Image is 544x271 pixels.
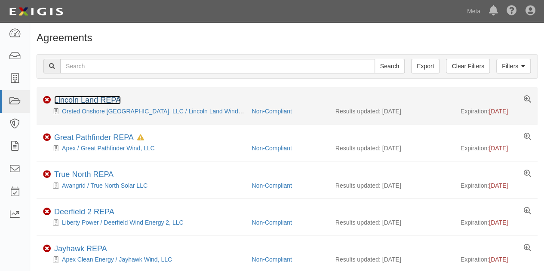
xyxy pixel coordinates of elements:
a: Export [411,59,440,73]
div: Results updated: [DATE] [335,218,448,227]
a: Apex Clean Energy / Jayhawk Wind, LLC [62,256,172,263]
div: Expiration: [461,255,531,264]
a: View results summary [524,244,531,252]
i: Help Center - Complianz [507,6,517,16]
a: Great Pathfinder REPA [54,133,134,142]
i: Non-Compliant [43,96,51,104]
img: logo-5460c22ac91f19d4615b14bd174203de0afe785f0fc80cf4dbbc73dc1793850b.png [6,4,66,19]
a: View results summary [524,96,531,104]
h1: Agreements [37,32,538,43]
div: Results updated: [DATE] [335,255,448,264]
a: Jayhawk REPA [54,244,107,253]
a: Filters [496,59,531,73]
span: [DATE] [489,256,508,263]
a: Liberty Power / Deerfield Wind Energy 2, LLC [62,219,183,226]
i: Non-Compliant [43,245,51,253]
a: Deerfield 2 REPA [54,207,114,216]
div: Results updated: [DATE] [335,181,448,190]
div: Jayhawk REPA [54,244,107,254]
span: [DATE] [489,182,508,189]
a: Non-Compliant [252,145,292,152]
a: Avangrid / True North Solar LLC [62,182,148,189]
div: Results updated: [DATE] [335,144,448,152]
input: Search [375,59,405,73]
div: Orsted Onshore North America, LLC / Lincoln Land Wind LLC [43,107,245,116]
a: Apex / Great Pathfinder Wind, LLC [62,145,155,152]
input: Search [60,59,375,73]
a: True North REPA [54,170,114,179]
a: Clear Filters [446,59,489,73]
div: Liberty Power / Deerfield Wind Energy 2, LLC [43,218,245,227]
i: Non-Compliant [43,208,51,216]
i: Non-Compliant [43,171,51,178]
a: Non-Compliant [252,182,292,189]
i: Non-Compliant [43,134,51,141]
div: Apex Clean Energy / Jayhawk Wind, LLC [43,255,245,264]
div: Expiration: [461,218,531,227]
span: [DATE] [489,108,508,115]
span: [DATE] [489,145,508,152]
div: Apex / Great Pathfinder Wind, LLC [43,144,245,152]
a: Non-Compliant [252,108,292,115]
a: Meta [463,3,485,20]
div: True North REPA [54,170,114,180]
a: View results summary [524,170,531,178]
div: Expiration: [461,107,531,116]
a: Non-Compliant [252,256,292,263]
div: Deerfield 2 REPA [54,207,114,217]
a: Orsted Onshore [GEOGRAPHIC_DATA], LLC / Lincoln Land Wind LLC [62,108,251,115]
a: View results summary [524,133,531,141]
a: Lincoln Land REPA [54,96,121,104]
div: Expiration: [461,144,531,152]
div: Expiration: [461,181,531,190]
a: Non-Compliant [252,219,292,226]
span: [DATE] [489,219,508,226]
div: Great Pathfinder REPA [54,133,144,143]
div: Results updated: [DATE] [335,107,448,116]
a: View results summary [524,207,531,215]
div: Avangrid / True North Solar LLC [43,181,245,190]
i: In Default since 03/19/2025 [137,135,144,141]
